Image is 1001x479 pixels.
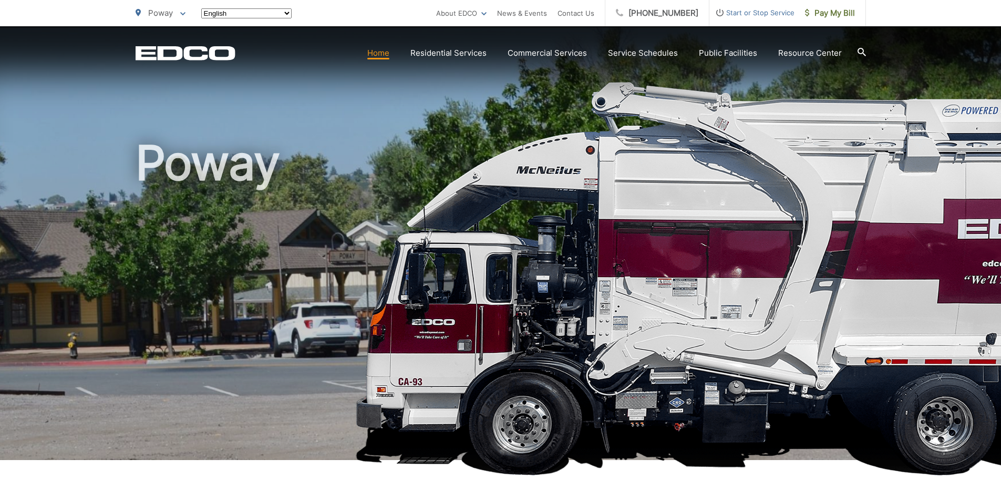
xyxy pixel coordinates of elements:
a: About EDCO [436,7,487,19]
span: Pay My Bill [805,7,855,19]
a: EDCD logo. Return to the homepage. [136,46,235,60]
a: News & Events [497,7,547,19]
a: Commercial Services [508,47,587,59]
a: Home [367,47,389,59]
a: Service Schedules [608,47,678,59]
a: Resource Center [778,47,842,59]
a: Residential Services [410,47,487,59]
a: Public Facilities [699,47,757,59]
a: Contact Us [558,7,594,19]
span: Poway [148,8,173,18]
h1: Poway [136,137,866,470]
select: Select a language [201,8,292,18]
